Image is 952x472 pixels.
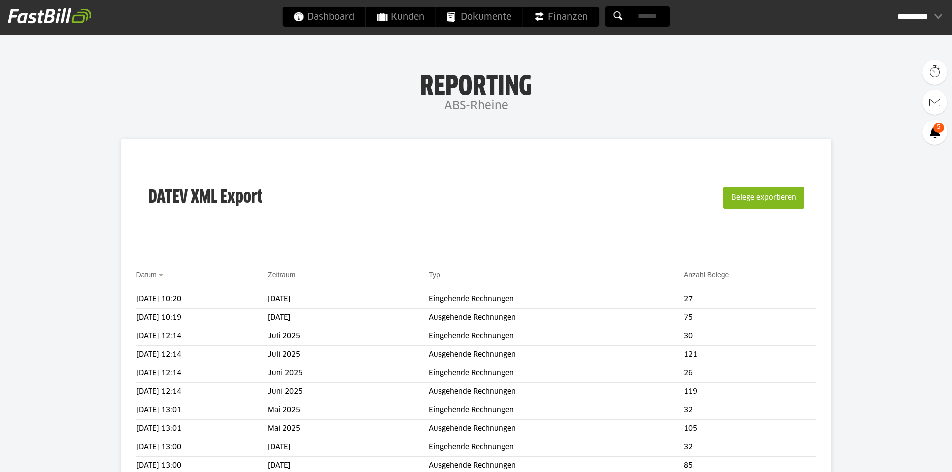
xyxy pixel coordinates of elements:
td: [DATE] 10:19 [136,309,268,327]
span: Dashboard [293,7,354,27]
button: Belege exportieren [723,187,804,209]
a: Dashboard [282,7,365,27]
td: [DATE] 10:20 [136,290,268,309]
td: Eingehende Rechnungen [429,290,684,309]
img: sort_desc.gif [159,274,165,276]
td: [DATE] 13:01 [136,401,268,420]
td: Juli 2025 [268,346,429,364]
span: Dokumente [447,7,511,27]
td: Ausgehende Rechnungen [429,346,684,364]
td: [DATE] [268,309,429,327]
a: Zeitraum [268,271,295,279]
td: 32 [684,401,816,420]
iframe: Öffnet ein Widget, in dem Sie weitere Informationen finden [875,442,942,467]
td: Eingehende Rechnungen [429,364,684,383]
td: Juni 2025 [268,364,429,383]
td: Juli 2025 [268,327,429,346]
td: Eingehende Rechnungen [429,327,684,346]
td: Ausgehende Rechnungen [429,309,684,327]
td: [DATE] 12:14 [136,364,268,383]
td: [DATE] 13:00 [136,438,268,457]
a: Datum [136,271,157,279]
td: [DATE] [268,438,429,457]
td: Ausgehende Rechnungen [429,420,684,438]
td: 75 [684,309,816,327]
a: Anzahl Belege [684,271,729,279]
td: 119 [684,383,816,401]
td: Mai 2025 [268,401,429,420]
td: 27 [684,290,816,309]
td: 105 [684,420,816,438]
td: Juni 2025 [268,383,429,401]
td: [DATE] [268,290,429,309]
h3: DATEV XML Export [148,166,262,230]
td: 121 [684,346,816,364]
a: Dokumente [436,7,522,27]
td: Ausgehende Rechnungen [429,383,684,401]
td: Eingehende Rechnungen [429,401,684,420]
span: Finanzen [534,7,588,27]
td: Eingehende Rechnungen [429,438,684,457]
span: Kunden [377,7,424,27]
h1: Reporting [100,70,852,96]
td: Mai 2025 [268,420,429,438]
span: 5 [933,123,944,133]
a: Typ [429,271,440,279]
td: [DATE] 12:14 [136,346,268,364]
a: Finanzen [523,7,599,27]
td: [DATE] 12:14 [136,383,268,401]
a: 5 [922,120,947,145]
td: [DATE] 13:01 [136,420,268,438]
td: 30 [684,327,816,346]
td: [DATE] 12:14 [136,327,268,346]
td: 32 [684,438,816,457]
td: 26 [684,364,816,383]
a: Kunden [366,7,435,27]
img: fastbill_logo_white.png [8,8,91,24]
